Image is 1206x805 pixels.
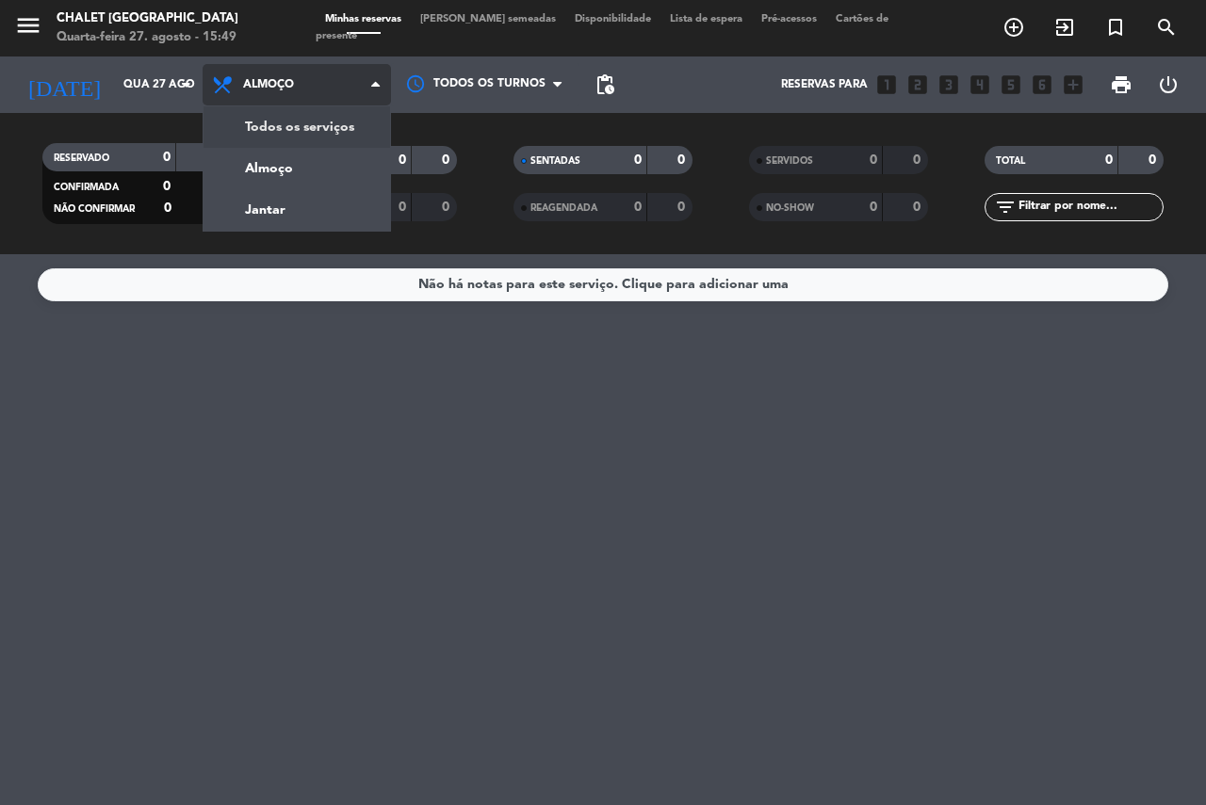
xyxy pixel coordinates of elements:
div: Não há notas para este serviço. Clique para adicionar uma [418,274,789,296]
i: add_box [1061,72,1085,97]
span: print [1110,73,1133,96]
strong: 0 [163,151,171,164]
a: Almoço [204,148,390,189]
strong: 0 [1149,153,1160,167]
span: Lista de espera [660,14,752,24]
strong: 0 [677,201,689,214]
i: looks_one [874,72,899,97]
span: pending_actions [594,73,616,96]
i: looks_two [905,72,930,97]
span: TOTAL [996,156,1025,166]
strong: 0 [399,153,406,167]
strong: 0 [913,201,924,214]
span: Almoço [243,78,294,91]
i: arrow_drop_down [175,73,198,96]
input: Filtrar por nome... [1017,197,1163,217]
strong: 0 [1105,153,1113,167]
i: filter_list [994,196,1017,218]
i: looks_5 [999,72,1023,97]
span: [PERSON_NAME] semeadas [411,14,565,24]
span: SENTADAS [530,156,580,166]
span: SERVIDOS [766,156,813,166]
i: looks_4 [968,72,992,97]
span: NO-SHOW [766,203,814,213]
span: Minhas reservas [316,14,411,24]
span: CONFIRMADA [54,183,119,192]
strong: 0 [164,201,171,215]
div: LOG OUT [1145,56,1192,113]
strong: 0 [870,153,877,167]
a: Jantar [204,189,390,231]
i: search [1155,16,1178,39]
span: REAGENDADA [530,203,597,213]
div: Quarta-feira 27. agosto - 15:49 [57,28,238,47]
span: Pré-acessos [752,14,826,24]
i: exit_to_app [1053,16,1076,39]
div: Chalet [GEOGRAPHIC_DATA] [57,9,238,28]
i: looks_6 [1030,72,1054,97]
a: Todos os serviços [204,106,390,148]
strong: 0 [677,153,689,167]
span: RESERVADO [54,153,109,163]
i: add_circle_outline [1002,16,1025,39]
i: power_settings_new [1157,73,1180,96]
strong: 0 [634,153,642,167]
strong: 0 [399,201,406,214]
span: NÃO CONFIRMAR [54,204,135,214]
i: [DATE] [14,64,114,105]
strong: 0 [634,201,642,214]
i: turned_in_not [1104,16,1127,39]
span: Reservas para [781,78,868,91]
span: Disponibilidade [565,14,660,24]
strong: 0 [913,153,924,167]
strong: 0 [870,201,877,214]
strong: 0 [163,180,171,193]
button: menu [14,11,42,46]
strong: 0 [442,153,453,167]
strong: 0 [442,201,453,214]
i: menu [14,11,42,40]
i: looks_3 [937,72,961,97]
